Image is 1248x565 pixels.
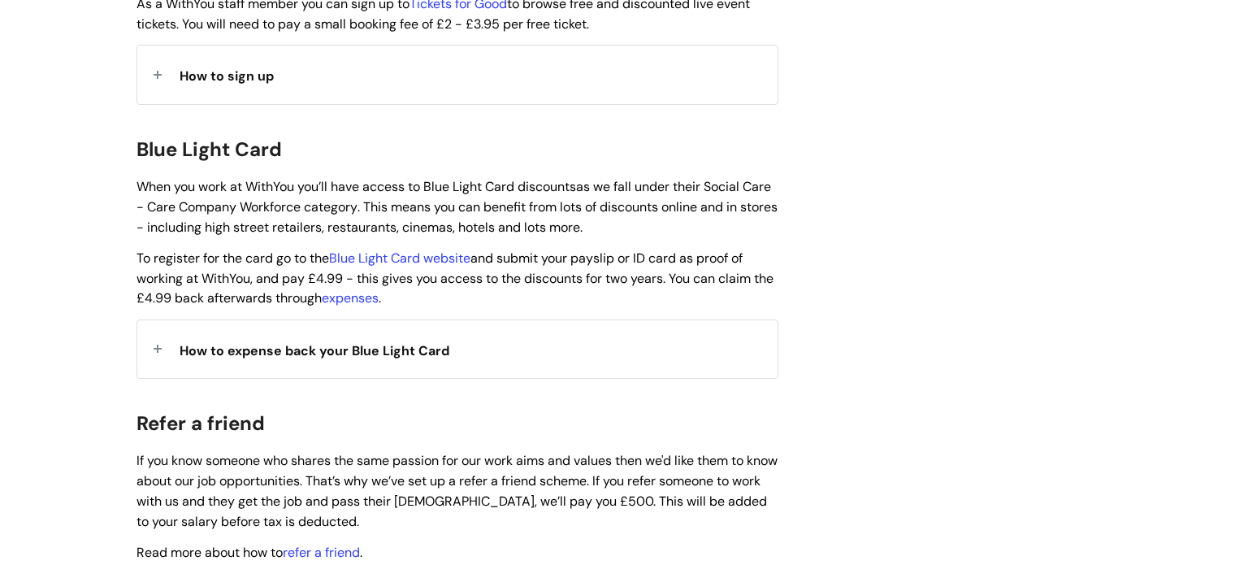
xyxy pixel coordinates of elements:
[180,67,274,85] span: How to sign up
[136,544,362,561] span: Read more about how to .
[136,137,282,162] span: Blue Light Card
[136,178,778,236] span: When you work at WithYou you’ll have access to Blue Light Card discounts . This means you can ben...
[136,178,771,215] span: as we fall under their Social Care - Care Company Workforce category
[329,250,470,267] a: Blue Light Card website
[180,342,449,359] span: How to expense back your Blue Light Card
[136,411,265,436] span: Refer a friend
[283,544,360,561] a: refer a friend
[136,250,773,307] span: To register for the card go to the and submit your payslip or ID card as proof of working at With...
[136,452,778,529] span: If you know someone who shares the same passion for our work aims and values then we'd like them ...
[322,289,379,306] a: expenses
